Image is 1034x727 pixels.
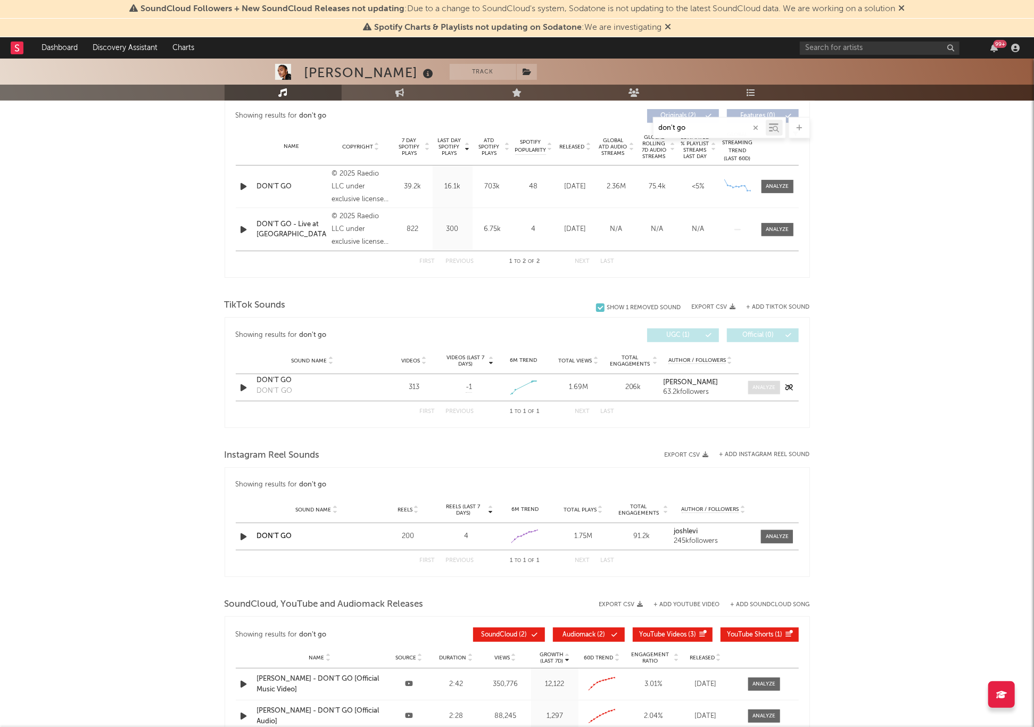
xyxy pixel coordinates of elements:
div: 39.2k [395,181,430,192]
button: Export CSV [665,452,709,458]
div: 2.36M [599,181,634,192]
span: Reels (last 7 days) [440,503,487,516]
span: Source [395,655,416,661]
a: DON'T GO - Live at [GEOGRAPHIC_DATA] [257,219,327,240]
div: don't go [299,629,326,641]
button: Next [575,259,590,265]
a: [PERSON_NAME] [663,379,737,386]
button: + Add YouTube Video [654,602,720,608]
a: DON'T GO [257,375,368,386]
div: + Add YouTube Video [643,602,720,608]
span: Official ( 0 ) [734,332,783,338]
div: 1 1 1 [495,555,554,567]
a: Dashboard [34,37,85,59]
div: 1,297 [534,711,576,722]
div: 1.75M [557,531,610,542]
div: 1.69M [553,382,603,393]
span: Total Engagements [615,503,662,516]
button: YouTube Shorts(1) [721,627,799,642]
strong: joshlevi [674,528,698,535]
div: [PERSON_NAME] [304,64,436,81]
div: <5% [681,181,716,192]
span: ( 2 ) [560,632,609,638]
div: 63.2k followers [663,389,737,396]
span: : Due to a change to SoundCloud's system, Sodatone is not updating to the latest SoundCloud data.... [140,5,895,13]
a: DON'T GO [257,533,292,540]
span: Global ATD Audio Streams [599,137,628,156]
span: of [528,259,534,264]
div: 200 [382,531,435,542]
button: Last [601,558,615,564]
div: 2:42 [435,679,477,690]
div: 88,245 [482,711,528,722]
div: 350,776 [482,679,528,690]
input: Search for artists [800,42,959,55]
span: UGC ( 1 ) [654,332,703,338]
span: Author / Followers [682,506,739,513]
div: N/A [640,224,675,235]
a: Charts [165,37,202,59]
div: Showing results for [236,627,473,642]
div: Show 1 Removed Sound [607,304,681,311]
button: Official(0) [727,328,799,342]
div: 2.04 % [628,711,679,722]
div: Showing results for [236,478,799,491]
span: Audiomack [563,632,596,638]
span: YouTube Videos [640,632,687,638]
strong: [PERSON_NAME] [663,379,718,386]
div: don't go [299,110,326,122]
span: to [515,558,521,563]
button: + Add SoundCloud Song [720,602,810,608]
a: DON'T GO [257,181,327,192]
button: Audiomack(2) [553,627,625,642]
span: -1 [466,382,472,393]
span: Features ( 0 ) [734,113,783,119]
button: Next [575,558,590,564]
a: [PERSON_NAME] - DON'T GO [Official Audio] [257,706,383,726]
button: Previous [446,259,474,265]
div: Name [257,143,327,151]
span: Last Day Spotify Plays [435,137,464,156]
span: Dismiss [665,23,671,32]
span: Sound Name [295,507,331,513]
span: Released [560,144,585,150]
div: 1 2 2 [495,255,554,268]
button: Export CSV [599,601,643,608]
span: Spotify Charts & Playlists not updating on Sodatone [374,23,582,32]
button: + Add TikTok Sound [736,304,810,310]
button: YouTube Videos(3) [633,627,713,642]
div: [DATE] [684,711,727,722]
button: First [420,558,435,564]
button: + Add SoundCloud Song [731,602,810,608]
div: 245k followers [674,538,754,545]
span: Total Engagements [608,354,651,367]
p: Growth [540,651,564,658]
span: YouTube Shorts [727,632,774,638]
button: Last [601,409,615,415]
span: of [528,558,534,563]
div: Global Streaming Trend (Last 60D) [722,131,754,163]
div: 75.4k [640,181,675,192]
span: to [515,409,521,414]
span: ( 2 ) [480,632,529,638]
button: Previous [446,409,474,415]
a: [PERSON_NAME] - DON'T GO [Official Music Video] [257,674,383,695]
span: SoundCloud Followers + New SoundCloud Releases not updating [140,5,404,13]
div: [DATE] [684,679,727,690]
span: Global Rolling 7D Audio Streams [640,134,669,160]
button: 99+ [990,44,998,52]
div: don't go [299,329,326,342]
span: ATD Spotify Plays [475,137,503,156]
span: Estimated % Playlist Streams Last Day [681,134,710,160]
a: Discovery Assistant [85,37,165,59]
button: Track [450,64,516,80]
div: © 2025 Raedio LLC under exclusive license to Atlantic Recording Corporation [332,210,390,249]
div: 1 1 1 [495,406,554,418]
p: (Last 7d) [540,658,564,664]
button: Next [575,409,590,415]
div: 4 [440,531,493,542]
button: Export CSV [692,304,736,310]
span: ( 1 ) [727,632,783,638]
